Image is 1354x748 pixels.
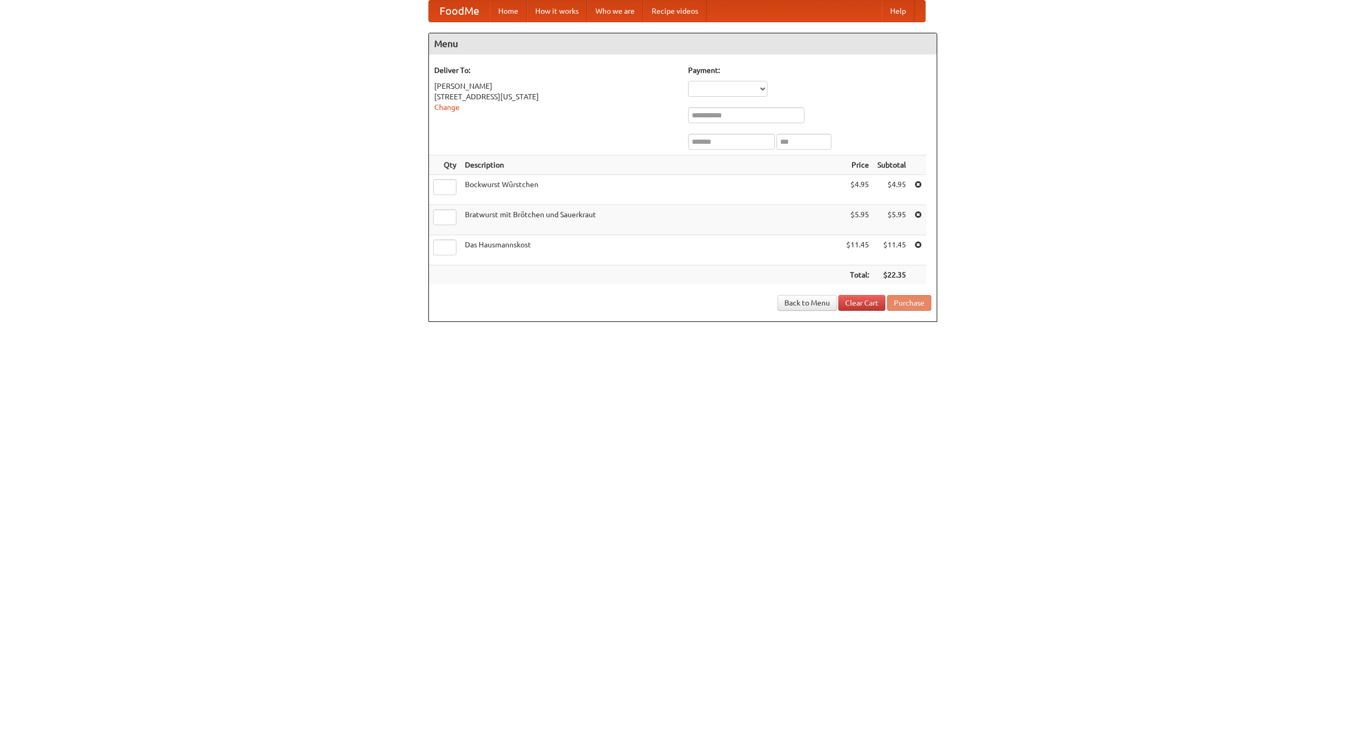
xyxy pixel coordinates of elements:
[434,91,678,102] div: [STREET_ADDRESS][US_STATE]
[873,175,910,205] td: $4.95
[434,81,678,91] div: [PERSON_NAME]
[490,1,527,22] a: Home
[429,155,461,175] th: Qty
[873,235,910,265] td: $11.45
[461,235,842,265] td: Das Hausmannskost
[643,1,707,22] a: Recipe videos
[887,295,931,311] button: Purchase
[842,205,873,235] td: $5.95
[777,295,837,311] a: Back to Menu
[873,205,910,235] td: $5.95
[527,1,587,22] a: How it works
[882,1,914,22] a: Help
[434,103,460,112] a: Change
[461,205,842,235] td: Bratwurst mit Brötchen und Sauerkraut
[842,155,873,175] th: Price
[688,65,931,76] h5: Payment:
[842,265,873,285] th: Total:
[838,295,885,311] a: Clear Cart
[873,265,910,285] th: $22.35
[461,155,842,175] th: Description
[429,33,937,54] h4: Menu
[461,175,842,205] td: Bockwurst Würstchen
[873,155,910,175] th: Subtotal
[842,175,873,205] td: $4.95
[842,235,873,265] td: $11.45
[434,65,678,76] h5: Deliver To:
[587,1,643,22] a: Who we are
[429,1,490,22] a: FoodMe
